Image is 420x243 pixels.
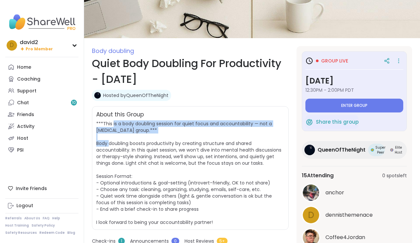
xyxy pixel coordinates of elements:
div: Logout [16,203,33,209]
img: ShareWell Logomark [305,118,313,126]
button: Share this group [305,115,359,129]
a: PSI [5,144,78,156]
div: Activity [17,123,34,130]
a: Chat10 [5,97,78,109]
span: Super Peer [375,145,386,155]
a: anchoranchor [302,183,407,202]
span: ***This is a body doubling session for quiet focus and accountability — not a [MEDICAL_DATA] grou... [96,120,281,226]
a: QueenOfTheNightQueenOfTheNightSuper PeerSuper PeerElite HostElite Host [302,141,407,159]
img: Elite Host [390,148,393,152]
h3: [DATE] [305,75,403,87]
div: david2 [20,39,53,46]
h1: Quiet Body Doubling For Productivity - [DATE] [92,56,289,87]
img: ShareWell Nav Logo [5,11,78,34]
a: Friends [5,109,78,120]
span: 15 Attending [302,172,334,180]
span: 12:30PM - 2:00PM PDT [305,87,403,93]
a: Redeem Code [39,231,65,235]
span: 0 spots left [382,172,407,179]
button: Enter group [305,99,403,112]
a: Support [5,85,78,97]
div: Invite Friends [5,182,78,194]
a: Activity [5,120,78,132]
span: anchor [325,189,344,197]
span: Group live [321,58,348,64]
span: Coffee4Jordan [325,233,365,241]
h2: About this Group [96,110,144,119]
span: Enter group [341,103,367,108]
span: Pro Member [26,46,53,52]
span: dennisthemenace [325,211,373,219]
div: Support [17,88,36,94]
a: Safety Resources [5,231,37,235]
span: 10 [72,100,76,106]
img: QueenOfTheNight [94,92,101,99]
a: ddennisthemenace [302,206,407,224]
div: Coaching [17,76,40,83]
a: Help [52,216,60,221]
a: Host Training [5,223,29,228]
span: Share this group [316,118,359,126]
div: Friends [17,111,34,118]
a: Logout [5,200,78,212]
a: Referrals [5,216,22,221]
a: Home [5,61,78,73]
a: Host [5,132,78,144]
div: PSI [17,147,24,154]
span: d [10,41,14,50]
span: Body doubling [92,47,134,55]
div: Chat [17,100,29,106]
div: Home [17,64,31,71]
a: Blog [67,231,75,235]
span: d [308,209,314,222]
a: About Us [24,216,40,221]
a: Coaching [5,73,78,85]
span: Elite Host [395,145,402,155]
a: Safety Policy [32,223,55,228]
img: Super Peer [371,148,374,152]
a: Hosted byQueenOfTheNight [103,92,168,99]
img: QueenOfTheNight [304,145,315,155]
div: Host [17,135,28,142]
img: anchor [303,184,319,201]
a: FAQ [43,216,50,221]
span: QueenOfTheNight [318,146,365,154]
